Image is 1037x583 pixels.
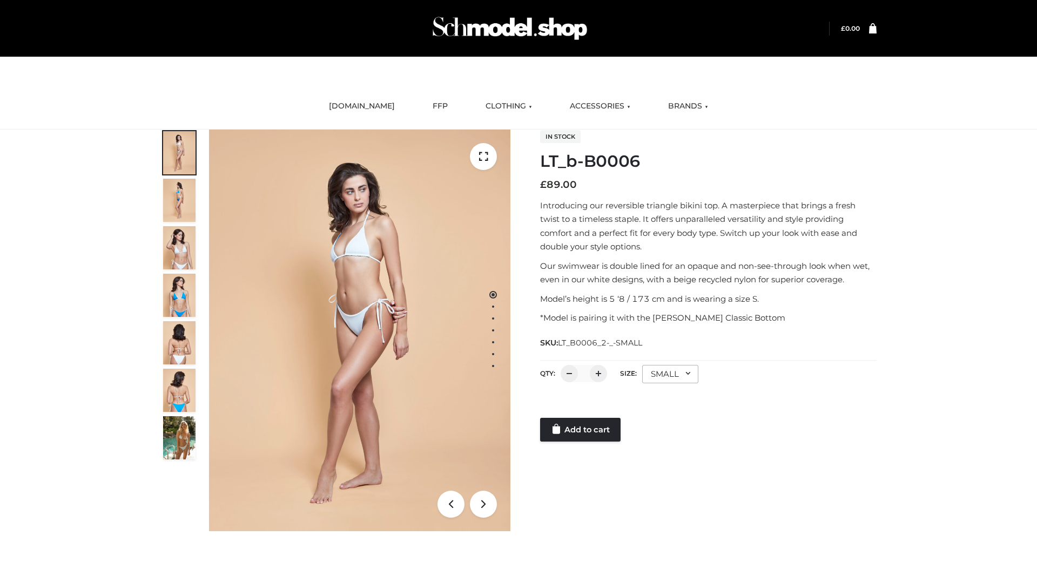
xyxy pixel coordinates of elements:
[660,94,716,118] a: BRANDS
[562,94,638,118] a: ACCESSORIES
[163,321,196,364] img: ArielClassicBikiniTop_CloudNine_AzureSky_OW114ECO_7-scaled.jpg
[209,130,510,531] img: ArielClassicBikiniTop_CloudNine_AzureSky_OW114ECO_1
[540,199,877,254] p: Introducing our reversible triangle bikini top. A masterpiece that brings a fresh twist to a time...
[540,418,621,442] a: Add to cart
[163,416,196,459] img: Arieltop_CloudNine_AzureSky2.jpg
[841,24,860,32] a: £0.00
[163,226,196,269] img: ArielClassicBikiniTop_CloudNine_AzureSky_OW114ECO_3-scaled.jpg
[841,24,860,32] bdi: 0.00
[540,179,577,191] bdi: 89.00
[620,369,637,377] label: Size:
[163,369,196,412] img: ArielClassicBikiniTop_CloudNine_AzureSky_OW114ECO_8-scaled.jpg
[558,338,642,348] span: LT_B0006_2-_-SMALL
[477,94,540,118] a: CLOTHING
[540,152,877,171] h1: LT_b-B0006
[540,179,547,191] span: £
[321,94,403,118] a: [DOMAIN_NAME]
[163,274,196,317] img: ArielClassicBikiniTop_CloudNine_AzureSky_OW114ECO_4-scaled.jpg
[425,94,456,118] a: FFP
[540,311,877,325] p: *Model is pairing it with the [PERSON_NAME] Classic Bottom
[540,292,877,306] p: Model’s height is 5 ‘8 / 173 cm and is wearing a size S.
[841,24,845,32] span: £
[429,7,591,50] img: Schmodel Admin 964
[540,130,581,143] span: In stock
[642,365,698,383] div: SMALL
[540,369,555,377] label: QTY:
[163,131,196,174] img: ArielClassicBikiniTop_CloudNine_AzureSky_OW114ECO_1-scaled.jpg
[163,179,196,222] img: ArielClassicBikiniTop_CloudNine_AzureSky_OW114ECO_2-scaled.jpg
[540,336,643,349] span: SKU:
[540,259,877,287] p: Our swimwear is double lined for an opaque and non-see-through look when wet, even in our white d...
